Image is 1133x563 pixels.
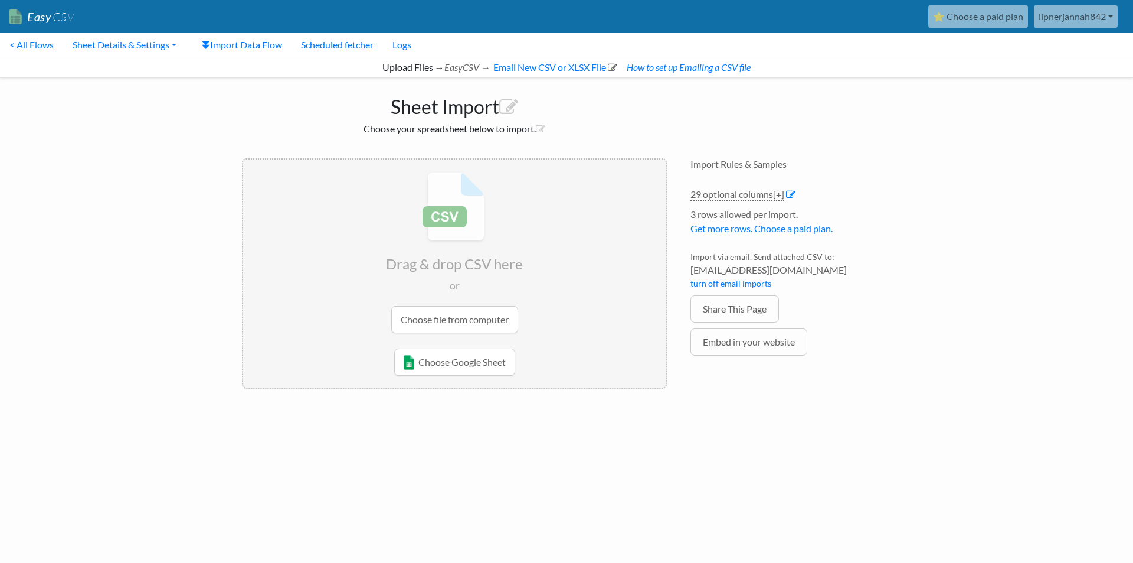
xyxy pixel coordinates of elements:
[51,9,74,24] span: CSV
[690,158,891,170] h4: Import Rules & Samples
[625,61,751,73] a: How to set up Emailing a CSV file
[690,223,833,234] a: Get more rows. Choose a paid plan.
[63,33,186,57] a: Sheet Details & Settings
[192,33,292,57] a: Import Data Flow
[242,123,667,134] h2: Choose your spreadsheet below to import.
[690,295,779,323] a: Share This Page
[773,188,784,200] span: [+]
[383,33,421,57] a: Logs
[1034,5,1118,28] a: lipnerjannah842
[242,90,667,118] h1: Sheet Import
[690,328,807,356] a: Embed in your website
[690,263,891,277] span: [EMAIL_ADDRESS][DOMAIN_NAME]
[690,250,891,295] li: Import via email. Send attached CSV to:
[444,61,490,73] i: EasyCSV →
[292,33,383,57] a: Scheduled fetcher
[394,349,515,376] a: Choose Google Sheet
[492,61,617,73] a: Email New CSV or XLSX File
[928,5,1028,28] a: ⭐ Choose a paid plan
[9,5,74,29] a: EasyCSV
[690,207,891,242] li: 3 rows allowed per import.
[690,188,784,201] a: 29 optional columns[+]
[690,278,771,288] a: turn off email imports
